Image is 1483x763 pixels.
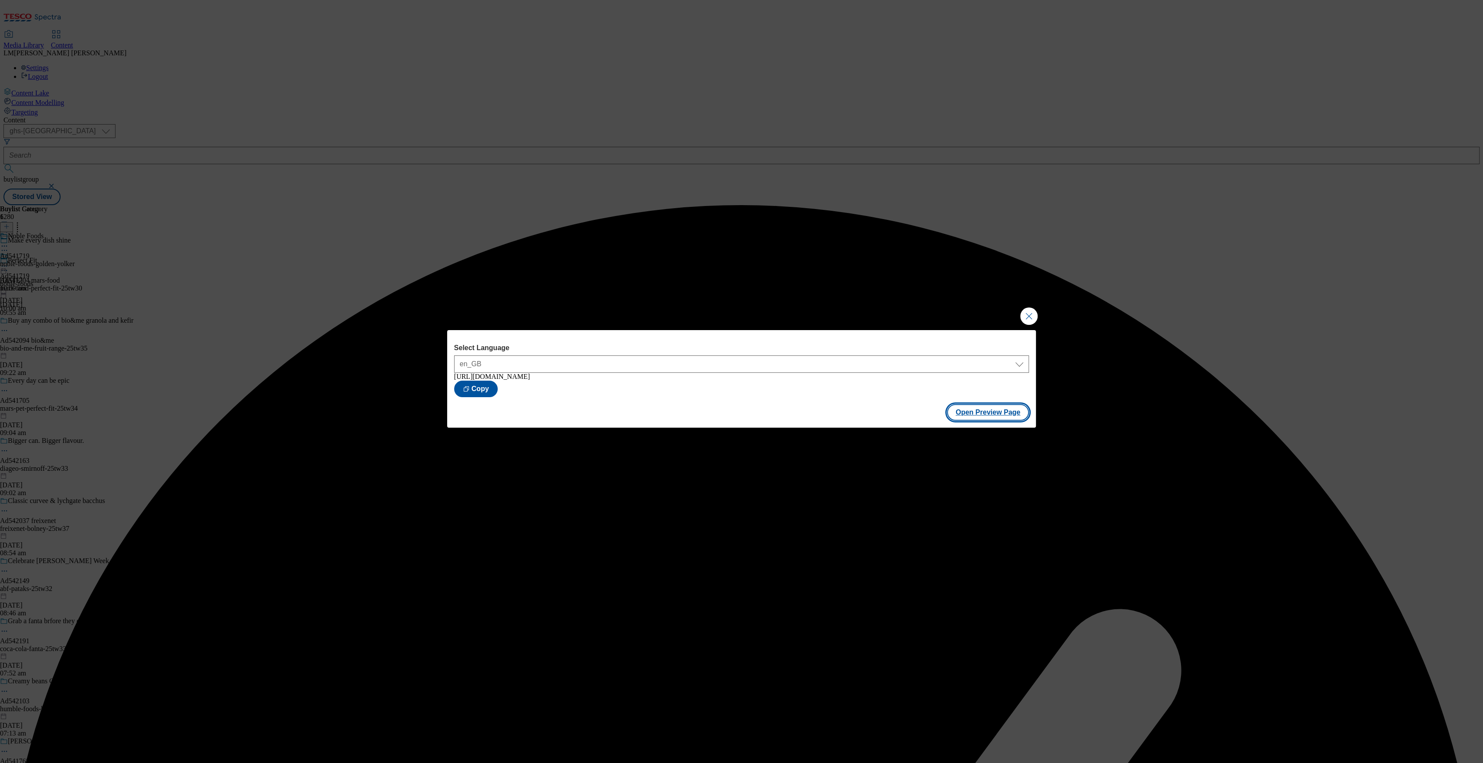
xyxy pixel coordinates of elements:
button: Copy [454,381,498,397]
label: Select Language [454,344,1029,352]
button: Open Preview Page [947,404,1029,421]
button: Close Modal [1020,307,1038,325]
div: [URL][DOMAIN_NAME] [454,373,1029,381]
div: Modal [447,330,1036,428]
